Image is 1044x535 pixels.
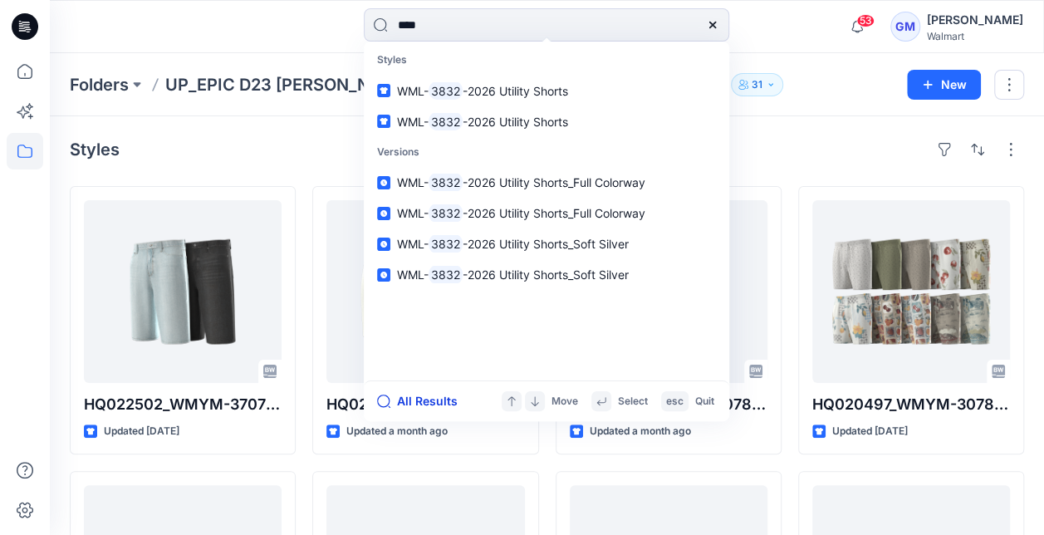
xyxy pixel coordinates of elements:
[84,393,282,416] p: HQ022502_WMYM-3707-2026 Denim Jort
[463,175,645,189] span: -2026 Utility Shorts_Full Colorway
[907,70,981,100] button: New
[397,267,429,282] span: WML-
[397,206,429,220] span: WML-
[367,45,726,76] p: Styles
[429,81,463,101] mark: 3832
[397,115,429,129] span: WML-
[463,267,629,282] span: -2026 Utility Shorts_Soft Silver
[346,423,448,440] p: Updated a month ago
[463,84,568,98] span: -2026 Utility Shorts
[590,423,691,440] p: Updated a month ago
[463,115,568,129] span: -2026 Utility Shorts
[695,393,714,410] p: Quit
[367,228,726,259] a: WML-3832-2026 Utility Shorts_Soft Silver
[397,84,429,98] span: WML-
[856,14,875,27] span: 53
[890,12,920,42] div: GM
[367,259,726,290] a: WML-3832-2026 Utility Shorts_Soft Silver
[367,137,726,168] p: Versions
[367,167,726,198] a: WML-3832-2026 Utility Shorts_Full Colorway
[367,198,726,228] a: WML-3832-2026 Utility Shorts_Full Colorway
[429,265,463,284] mark: 3832
[927,30,1023,42] div: Walmart
[367,76,726,106] a: WML-3832-2026 Utility Shorts
[666,393,684,410] p: esc
[551,393,578,410] p: Move
[397,237,429,251] span: WML-
[70,73,129,96] a: Folders
[463,206,645,220] span: -2026 Utility Shorts_Full Colorway
[397,175,429,189] span: WML-
[812,393,1010,416] p: HQ020497_WMYM-3078-2026 Texture Print Short (set) Inseam 6”
[463,237,629,251] span: -2026 Utility Shorts_Soft Silver
[367,106,726,137] a: WML-3832-2026 Utility Shorts
[731,73,783,96] button: 31
[326,393,524,416] p: HQ020497_WMYM-3078-2026 Poolside Short (set) Inseam 6"
[429,234,463,253] mark: 3832
[429,173,463,192] mark: 3832
[812,200,1010,383] a: HQ020497_WMYM-3078-2026 Texture Print Short (set) Inseam 6”
[84,200,282,383] a: HQ022502_WMYM-3707-2026 Denim Jort
[752,76,762,94] p: 31
[429,112,463,131] mark: 3832
[618,393,648,410] p: Select
[104,423,179,440] p: Updated [DATE]
[429,204,463,223] mark: 3832
[927,10,1023,30] div: [PERSON_NAME]
[832,423,908,440] p: Updated [DATE]
[377,391,468,411] button: All Results
[70,140,120,160] h4: Styles
[165,73,413,96] a: UP_EPIC D23 [PERSON_NAME]
[326,200,524,383] a: HQ020497_WMYM-3078-2026 Poolside Short (set) Inseam 6"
